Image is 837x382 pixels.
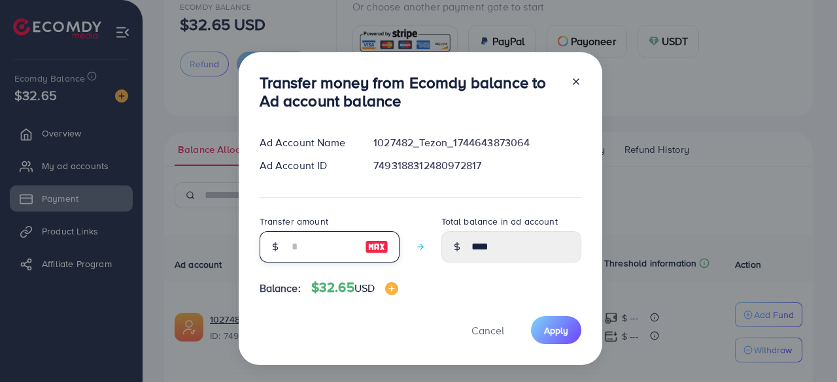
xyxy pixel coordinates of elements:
[441,215,558,228] label: Total balance in ad account
[455,316,521,344] button: Cancel
[249,135,364,150] div: Ad Account Name
[260,215,328,228] label: Transfer amount
[365,239,388,255] img: image
[260,281,301,296] span: Balance:
[544,324,568,337] span: Apply
[363,135,591,150] div: 1027482_Tezon_1744643873064
[249,158,364,173] div: Ad Account ID
[363,158,591,173] div: 7493188312480972817
[354,281,375,295] span: USD
[260,73,560,111] h3: Transfer money from Ecomdy balance to Ad account balance
[531,316,581,344] button: Apply
[471,323,504,338] span: Cancel
[781,323,827,372] iframe: Chat
[385,282,398,295] img: image
[311,279,398,296] h4: $32.65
